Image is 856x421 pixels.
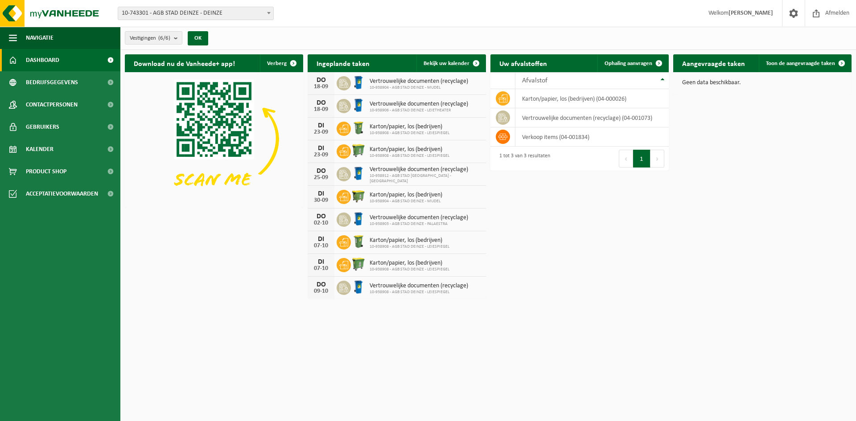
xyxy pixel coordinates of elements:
span: Karton/papier, los (bedrijven) [370,146,449,153]
td: verkoop items (04-001834) [515,127,669,147]
div: DO [312,99,330,106]
h2: Aangevraagde taken [673,54,754,72]
img: WB-0240-HPE-BE-09 [351,98,366,113]
span: Afvalstof [522,77,547,84]
span: Vertrouwelijke documenten (recyclage) [370,282,468,290]
span: Karton/papier, los (bedrijven) [370,123,449,131]
div: 18-09 [312,106,330,113]
span: 10-938904 - AGB STAD DEINZE - MUDEL [370,85,468,90]
span: Karton/papier, los (bedrijven) [370,260,449,267]
span: Product Shop [26,160,66,183]
span: Gebruikers [26,116,59,138]
img: Download de VHEPlus App [125,72,303,206]
span: Dashboard [26,49,59,71]
img: WB-0240-HPE-GN-51 [351,120,366,135]
div: 1 tot 3 van 3 resultaten [495,149,550,168]
img: WB-0240-HPE-BE-09 [351,166,366,181]
span: 10-938908 - AGB STAD DEINZE - LEIESPIEGEL [370,267,449,272]
span: Karton/papier, los (bedrijven) [370,237,449,244]
img: WB-0240-HPE-BE-09 [351,75,366,90]
button: Previous [619,150,633,168]
img: WB-0770-HPE-GN-51 [351,143,366,158]
span: Vertrouwelijke documenten (recyclage) [370,101,468,108]
img: WB-0770-HPE-GN-51 [351,257,366,272]
span: Bedrijfsgegevens [26,71,78,94]
span: Acceptatievoorwaarden [26,183,98,205]
span: 10-938908 - AGB STAD DEINZE - LEIESPIEGEL [370,244,449,249]
h2: Ingeplande taken [308,54,379,72]
strong: [PERSON_NAME] [728,10,773,16]
div: 02-10 [312,220,330,226]
span: 10-938912 - AGB STAD [GEOGRAPHIC_DATA] - [GEOGRAPHIC_DATA] [370,173,481,184]
span: Kalender [26,138,53,160]
span: Vestigingen [130,32,170,45]
span: Contactpersonen [26,94,78,116]
div: DI [312,122,330,129]
div: 18-09 [312,84,330,90]
span: 10-743301 - AGB STAD DEINZE - DEINZE [118,7,274,20]
span: Ophaling aanvragen [605,61,652,66]
span: 10-938908 - AGB STAD DEINZE - LEIESPIEGEL [370,153,449,159]
div: 09-10 [312,288,330,294]
a: Toon de aangevraagde taken [759,54,851,72]
span: 10-938908 - AGB STAD DEINZE - LEIESPIEGEL [370,131,449,136]
div: DO [312,168,330,175]
span: 10-938908 - AGB STAD DEINZE - LEIESPIEGEL [370,290,468,295]
img: WB-0240-HPE-BE-09 [351,211,366,226]
h2: Download nu de Vanheede+ app! [125,54,244,72]
button: Next [650,150,664,168]
td: karton/papier, los (bedrijven) (04-000026) [515,89,669,108]
span: Vertrouwelijke documenten (recyclage) [370,78,468,85]
button: OK [188,31,208,45]
span: 10-938903 - AGB STAD DEINZE - PALAESTRA [370,221,468,227]
div: 25-09 [312,175,330,181]
a: Ophaling aanvragen [597,54,668,72]
h2: Uw afvalstoffen [490,54,556,72]
div: 23-09 [312,152,330,158]
span: Vertrouwelijke documenten (recyclage) [370,166,481,173]
span: Karton/papier, los (bedrijven) [370,192,442,199]
span: Vertrouwelijke documenten (recyclage) [370,214,468,221]
img: WB-1100-HPE-GN-50 [351,188,366,204]
div: DI [312,258,330,266]
div: 07-10 [312,243,330,249]
img: WB-0240-HPE-BE-09 [351,279,366,294]
div: DI [312,145,330,152]
button: Vestigingen(6/6) [125,31,182,45]
img: WB-0240-HPE-GN-51 [351,234,366,249]
div: DO [312,281,330,288]
span: Navigatie [26,27,53,49]
count: (6/6) [158,35,170,41]
div: DO [312,77,330,84]
span: Bekijk uw kalender [424,61,469,66]
span: 10-743301 - AGB STAD DEINZE - DEINZE [118,7,273,20]
div: 23-09 [312,129,330,135]
div: DO [312,213,330,220]
span: 10-938904 - AGB STAD DEINZE - MUDEL [370,199,442,204]
span: Toon de aangevraagde taken [766,61,835,66]
td: vertrouwelijke documenten (recyclage) (04-001073) [515,108,669,127]
button: 1 [633,150,650,168]
span: 10-938906 - AGB STAD DEINZE - LEIETHEATER [370,108,468,113]
a: Bekijk uw kalender [416,54,485,72]
div: DI [312,190,330,197]
div: DI [312,236,330,243]
p: Geen data beschikbaar. [682,80,843,86]
span: Verberg [267,61,287,66]
div: 07-10 [312,266,330,272]
button: Verberg [260,54,302,72]
div: 30-09 [312,197,330,204]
